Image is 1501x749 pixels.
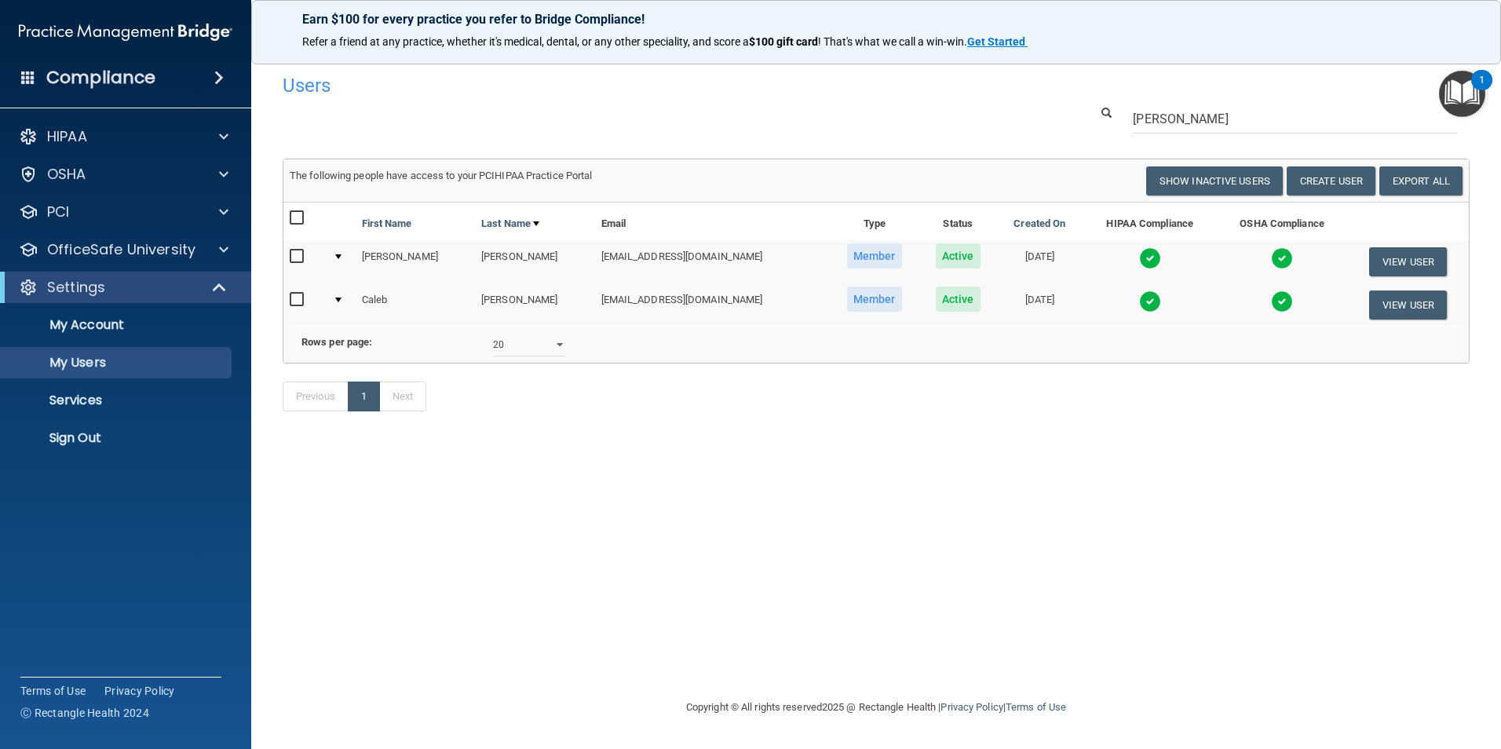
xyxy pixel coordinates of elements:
[47,240,195,259] p: OfficeSafe University
[362,214,412,233] a: First Name
[1006,701,1066,713] a: Terms of Use
[47,127,87,146] p: HIPAA
[847,243,902,269] span: Member
[595,240,830,283] td: [EMAIL_ADDRESS][DOMAIN_NAME]
[829,203,919,240] th: Type
[481,214,539,233] a: Last Name
[10,393,225,408] p: Services
[19,240,228,259] a: OfficeSafe University
[20,683,86,699] a: Terms of Use
[1379,166,1463,195] a: Export All
[46,67,155,89] h4: Compliance
[47,165,86,184] p: OSHA
[356,283,476,326] td: Caleb
[348,382,380,411] a: 1
[996,240,1083,283] td: [DATE]
[302,35,749,48] span: Refer a friend at any practice, whether it's medical, dental, or any other speciality, and score a
[595,203,830,240] th: Email
[19,278,228,297] a: Settings
[847,287,902,312] span: Member
[595,283,830,326] td: [EMAIL_ADDRESS][DOMAIN_NAME]
[1139,290,1161,312] img: tick.e7d51cea.svg
[940,701,1002,713] a: Privacy Policy
[1369,247,1447,276] button: View User
[19,165,228,184] a: OSHA
[967,35,1028,48] a: Get Started
[749,35,818,48] strong: $100 gift card
[10,317,225,333] p: My Account
[1146,166,1283,195] button: Show Inactive Users
[936,243,981,269] span: Active
[1139,247,1161,269] img: tick.e7d51cea.svg
[1217,203,1347,240] th: OSHA Compliance
[818,35,967,48] span: ! That's what we call a win-win.
[302,12,1450,27] p: Earn $100 for every practice you refer to Bridge Compliance!
[47,203,69,221] p: PCI
[19,203,228,221] a: PCI
[20,705,149,721] span: Ⓒ Rectangle Health 2024
[10,355,225,371] p: My Users
[19,127,228,146] a: HIPAA
[283,75,966,96] h4: Users
[301,336,372,348] b: Rows per page:
[1083,203,1217,240] th: HIPAA Compliance
[996,283,1083,326] td: [DATE]
[19,16,232,48] img: PMB logo
[10,430,225,446] p: Sign Out
[475,240,595,283] td: [PERSON_NAME]
[919,203,996,240] th: Status
[1479,80,1485,100] div: 1
[1369,290,1447,320] button: View User
[104,683,175,699] a: Privacy Policy
[936,287,981,312] span: Active
[590,682,1163,733] div: Copyright © All rights reserved 2025 @ Rectangle Health | |
[290,170,593,181] span: The following people have access to your PCIHIPAA Practice Portal
[1133,104,1458,133] input: Search
[1271,247,1293,269] img: tick.e7d51cea.svg
[1439,71,1485,117] button: Open Resource Center, 1 new notification
[1287,166,1375,195] button: Create User
[356,240,476,283] td: [PERSON_NAME]
[475,283,595,326] td: [PERSON_NAME]
[967,35,1025,48] strong: Get Started
[1013,214,1065,233] a: Created On
[47,278,105,297] p: Settings
[283,382,349,411] a: Previous
[379,382,426,411] a: Next
[1271,290,1293,312] img: tick.e7d51cea.svg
